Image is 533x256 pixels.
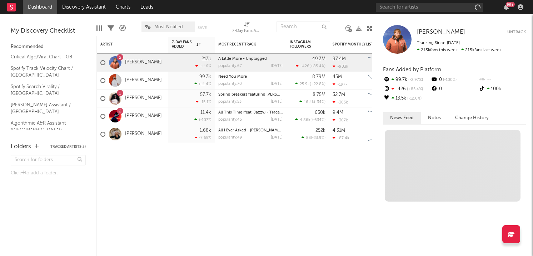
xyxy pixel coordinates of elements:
[271,100,283,104] div: [DATE]
[421,112,448,124] button: Notes
[11,83,79,97] a: Spotify Search Virality / [GEOGRAPHIC_DATA]
[271,136,283,140] div: [DATE]
[218,118,242,122] div: popularity: 45
[125,131,162,137] a: [PERSON_NAME]
[406,97,422,101] span: -12.6 %
[304,100,314,104] span: 16.4k
[11,101,79,116] a: [PERSON_NAME] Assistant / [GEOGRAPHIC_DATA]
[218,93,283,97] div: Spring breakers featuring kesha
[300,64,309,68] span: -426
[333,57,346,61] div: 97.4M
[302,135,325,140] div: ( )
[119,18,126,39] div: A&R Pipeline
[315,128,325,133] div: 252k
[50,145,86,149] button: Tracked Artists(5)
[333,64,348,69] div: -903k
[365,125,397,143] svg: Chart title
[315,100,324,104] span: -34 %
[194,82,211,86] div: +11.4 %
[504,4,509,10] button: 99+
[201,57,211,61] div: 213k
[232,27,261,35] div: 7-Day Fans Added (7-Day Fans Added)
[154,25,183,29] span: Most Notified
[333,100,348,105] div: -363k
[417,29,465,35] span: [PERSON_NAME]
[333,110,343,115] div: 9.4M
[442,78,457,82] span: -100 %
[333,136,349,140] div: -87.4k
[11,27,86,35] div: My Discovery Checklist
[218,111,283,115] div: All This Time (feat. Jazzy) - Trace Remix
[108,18,114,39] div: Filters
[333,92,345,97] div: 32.7M
[299,100,325,104] div: ( )
[333,82,348,87] div: -197k
[406,87,423,91] span: +85.4 %
[311,82,324,86] span: +22.8 %
[313,92,325,97] div: 8.75M
[417,48,502,52] span: 215k fans last week
[218,93,298,97] a: Spring breakers featuring [PERSON_NAME]
[218,100,241,104] div: popularity: 53
[195,135,211,140] div: -7.65 %
[11,119,79,134] a: Algorithmic A&R Assistant ([GEOGRAPHIC_DATA])
[383,94,430,103] div: 13.5k
[11,53,79,61] a: Critical Algo/Viral Chart - GB
[125,113,162,119] a: [PERSON_NAME]
[312,57,325,61] div: 49.3M
[430,84,478,94] div: 0
[218,129,283,132] div: All I Ever Asked - Zerb Remix
[125,77,162,83] a: [PERSON_NAME]
[506,2,515,7] div: 99 +
[365,72,397,90] svg: Chart title
[11,64,79,79] a: Spotify Track Velocity Chart / [GEOGRAPHIC_DATA]
[218,129,294,132] a: All I Ever Asked - [PERSON_NAME] Remix
[333,128,345,133] div: 4.31M
[196,100,211,104] div: -15.1 %
[11,143,31,151] div: Folders
[383,112,421,124] button: News Feed
[365,107,397,125] svg: Chart title
[218,75,283,79] div: Need You More
[300,118,310,122] span: 4.86k
[232,18,261,39] div: 7-Day Fans Added (7-Day Fans Added)
[430,75,478,84] div: 0
[300,82,310,86] span: 25.9k
[333,118,348,122] div: -307k
[125,95,162,101] a: [PERSON_NAME]
[198,26,207,30] button: Save
[333,42,386,47] div: Spotify Monthly Listeners
[333,74,342,79] div: 45M
[271,118,283,122] div: [DATE]
[96,18,102,39] div: Edit Columns
[315,110,325,115] div: 650k
[200,128,211,133] div: 1.68k
[194,117,211,122] div: +407 %
[218,136,242,140] div: popularity: 49
[295,117,325,122] div: ( )
[11,155,86,165] input: Search for folders...
[295,82,325,86] div: ( )
[199,74,211,79] div: 99.3k
[290,40,315,49] div: Instagram Followers
[383,84,430,94] div: -426
[11,169,86,178] div: Click to add a folder.
[312,74,325,79] div: 8.79M
[200,92,211,97] div: 57.7k
[200,110,211,115] div: 11.4k
[310,64,324,68] span: +85.4 %
[218,57,267,61] a: A Little More - Unplugged
[100,42,154,47] div: Artist
[172,40,195,49] span: 7-Day Fans Added
[218,111,292,115] a: All This Time (feat. Jazzy) - Trace Remix
[448,112,496,124] button: Change History
[478,84,526,94] div: 100k
[376,3,483,12] input: Search for artists
[383,75,430,84] div: 99.7k
[11,43,86,51] div: Recommended
[195,64,211,68] div: -1.16 %
[218,42,272,47] div: Most Recent Track
[312,136,324,140] span: -23.9 %
[507,29,526,36] button: Untrack
[271,82,283,86] div: [DATE]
